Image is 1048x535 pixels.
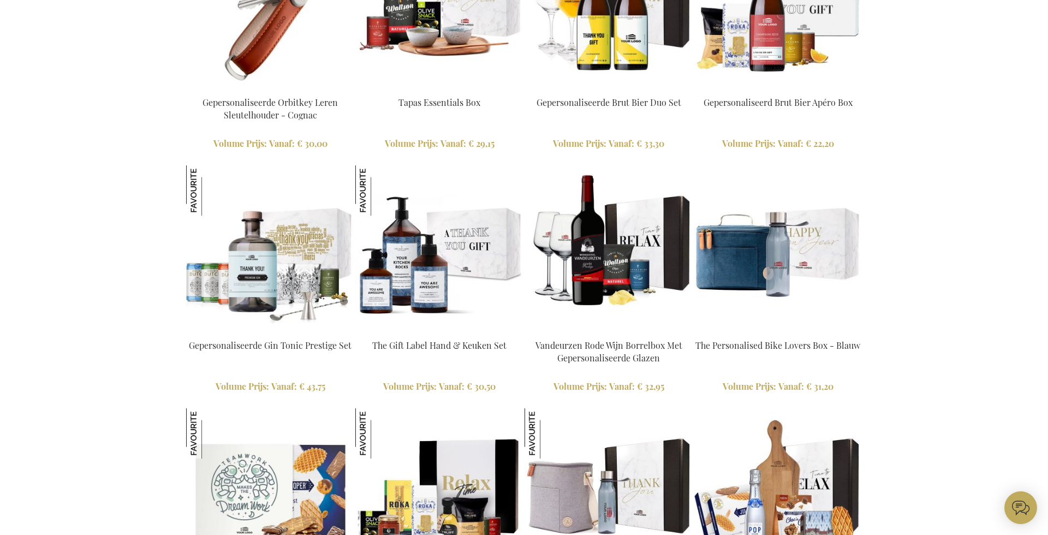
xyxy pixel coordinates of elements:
[694,326,862,336] a: The Personalized Bike Lovers Box - Blue
[694,138,862,150] a: Volume Prijs: Vanaf € 22,20
[537,97,681,108] a: Gepersonaliseerde Brut Bier Duo Set
[535,340,682,364] a: Vandeurzen Rode Wijn Borrelbox Met Gepersonaliseerde Glazen
[525,408,575,459] img: Travel & Picknick Essentials
[297,138,327,149] span: € 30,00
[372,340,507,351] a: The Gift Label Hand & Keuken Set
[203,97,338,121] a: Gepersonaliseerde Orbitkey Leren Sleutelhouder - Cognac
[467,381,496,392] span: € 30,50
[806,381,833,392] span: € 31,20
[186,138,354,150] a: Volume Prijs: Vanaf € 30,00
[186,326,354,336] a: Personalised Gin Tonic Prestige Set Gepersonaliseerde Gin Tonic Prestige Set
[778,381,804,392] span: Vanaf
[216,381,269,392] span: Volume Prijs:
[525,138,693,150] a: Volume Prijs: Vanaf € 33,30
[637,381,664,392] span: € 32,95
[609,138,634,149] span: Vanaf
[694,83,862,93] a: Personalised Champagne Beer Apero Box
[553,381,607,392] span: Volume Prijs:
[186,83,354,93] a: Personalised Orbitkey Leather Key Organiser - Cognac
[525,326,693,336] a: Vandeurzen Rode Wijn Borrelbox Met Gepersonaliseerde Glazen
[186,165,236,216] img: Gepersonaliseerde Gin Tonic Prestige Set
[439,381,465,392] span: Vanaf
[383,381,437,392] span: Volume Prijs:
[704,97,853,108] a: Gepersonaliseerd Brut Bier Apéro Box
[695,340,860,351] a: The Personalised Bike Lovers Box - Blauw
[636,138,664,149] span: € 33,30
[189,340,352,351] a: Gepersonaliseerde Gin Tonic Prestige Set
[186,165,354,334] img: Personalised Gin Tonic Prestige Set
[525,381,693,393] a: Volume Prijs: Vanaf € 32,95
[355,83,523,93] a: Tapas Essentials Box
[440,138,466,149] span: Vanaf
[1004,491,1037,524] iframe: belco-activator-frame
[609,381,635,392] span: Vanaf
[525,165,693,334] img: Vandeurzen Rode Wijn Borrelbox Met Gepersonaliseerde Glazen
[385,138,438,149] span: Volume Prijs:
[694,381,862,393] a: Volume Prijs: Vanaf € 31,20
[806,138,834,149] span: € 22,20
[778,138,803,149] span: Vanaf
[553,138,606,149] span: Volume Prijs:
[299,381,325,392] span: € 43,75
[355,381,523,393] a: Volume Prijs: Vanaf € 30,50
[694,165,862,334] img: The Personalized Bike Lovers Box - Blue
[398,97,480,108] a: Tapas Essentials Box
[186,381,354,393] a: Volume Prijs: Vanaf € 43,75
[723,381,776,392] span: Volume Prijs:
[355,165,523,334] img: The Gift Label Hand & Kitchen Set
[355,326,523,336] a: The Gift Label Hand & Kitchen Set The Gift Label Hand & Keuken Set
[355,165,406,216] img: The Gift Label Hand & Keuken Set
[355,408,406,459] img: Deluxe Gourmet Box
[355,138,523,150] a: Volume Prijs: Vanaf € 29,15
[722,138,776,149] span: Volume Prijs:
[213,138,267,149] span: Volume Prijs:
[468,138,495,149] span: € 29,15
[525,83,693,93] a: Personalised Champagne Beer
[186,408,236,459] img: Jules Destrooper Jules' Finest Geschenkbox
[271,381,297,392] span: Vanaf
[269,138,295,149] span: Vanaf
